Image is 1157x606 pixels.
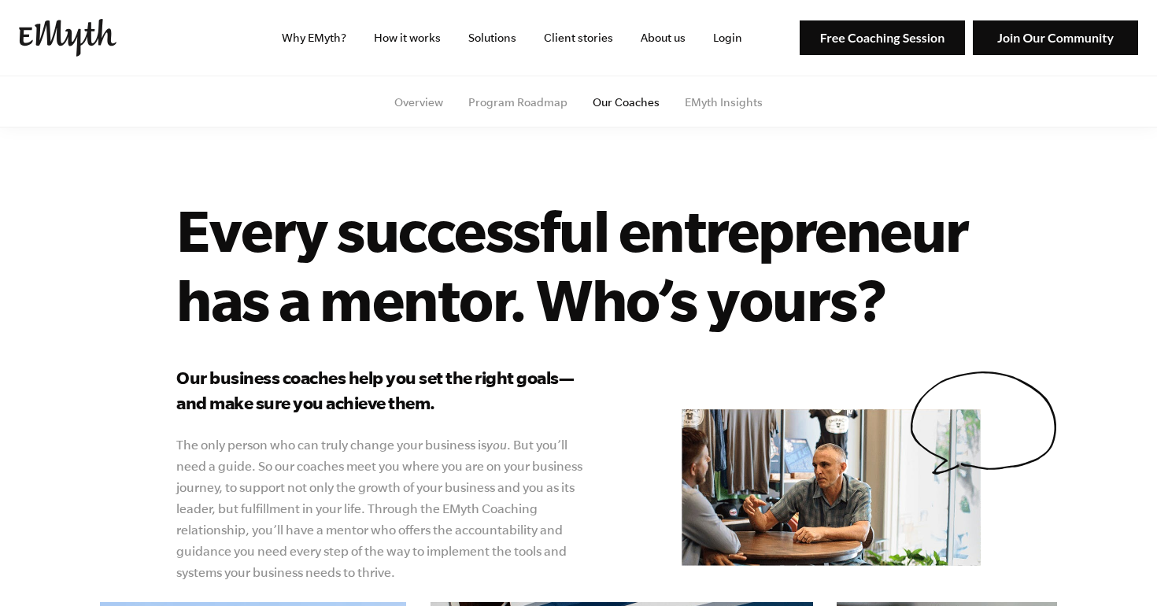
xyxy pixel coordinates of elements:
[973,20,1138,56] img: Join Our Community
[1078,530,1157,606] iframe: Chat Widget
[176,365,590,416] h3: Our business coaches help you set the right goals—and make sure you achieve them.
[468,96,567,109] a: Program Roadmap
[176,434,590,583] p: The only person who can truly change your business is . But you’ll need a guide. So our coaches m...
[685,96,763,109] a: EMyth Insights
[176,195,1057,334] h1: Every successful entrepreneur has a mentor. Who’s yours?
[682,409,981,566] img: e-myth business coaching our coaches mentor don matt talking
[800,20,965,56] img: Free Coaching Session
[593,96,660,109] a: Our Coaches
[394,96,443,109] a: Overview
[486,438,507,452] i: you
[19,19,116,57] img: EMyth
